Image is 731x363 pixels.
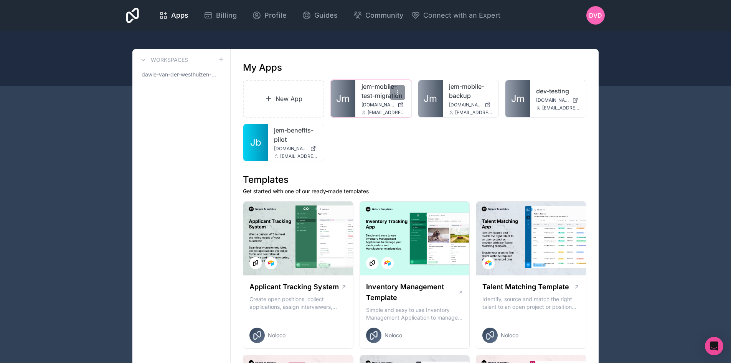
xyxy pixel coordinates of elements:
p: Simple and easy to use Inventory Management Application to manage your stock, orders and Manufact... [366,306,464,322]
button: Connect with an Expert [411,10,500,21]
div: Open Intercom Messenger [705,337,723,355]
span: Profile [264,10,287,21]
img: Airtable Logo [268,260,274,266]
span: Apps [171,10,188,21]
span: Billing [216,10,237,21]
h1: Applicant Tracking System [249,282,339,292]
span: Noloco [268,332,285,339]
a: Billing [198,7,243,24]
a: Jb [243,124,268,161]
span: dawie-van-der-westhuizen-workspace [142,71,218,78]
h1: My Apps [243,61,282,74]
a: New App [243,80,324,118]
span: Noloco [384,332,402,339]
span: [DOMAIN_NAME] [536,97,569,103]
span: [DOMAIN_NAME] [274,146,307,152]
h1: Inventory Management Template [366,282,458,303]
h1: Talent Matching Template [482,282,569,292]
a: [DOMAIN_NAME] [536,97,580,103]
a: Jm [418,80,443,117]
img: Airtable Logo [485,260,492,266]
h3: Workspaces [151,56,188,64]
a: Jm [505,80,530,117]
span: Guides [314,10,338,21]
span: Connect with an Expert [423,10,500,21]
span: [EMAIL_ADDRESS][DOMAIN_NAME] [455,109,493,116]
a: dev-testing [536,86,580,96]
span: Noloco [501,332,518,339]
a: jem-mobile-backup [449,82,493,100]
span: Dvd [589,11,602,20]
span: [EMAIL_ADDRESS][DOMAIN_NAME] [542,105,580,111]
span: Jm [511,93,525,105]
span: [DOMAIN_NAME] [361,102,394,108]
p: Get started with one of our ready-made templates [243,187,586,195]
a: Community [347,7,409,24]
a: Workspaces [139,55,188,65]
span: Jm [424,93,437,105]
span: [EMAIL_ADDRESS][DOMAIN_NAME] [368,109,405,116]
a: Profile [246,7,293,24]
h1: Templates [243,174,586,186]
span: Jm [336,93,350,105]
a: jem-mobile-test-migration [361,82,405,100]
a: [DOMAIN_NAME] [361,102,405,108]
a: dawie-van-der-westhuizen-workspace [139,68,224,81]
span: [DOMAIN_NAME] [449,102,482,108]
p: Identify, source and match the right talent to an open project or position with our Talent Matchi... [482,295,580,311]
p: Create open positions, collect applications, assign interviewers, centralise candidate feedback a... [249,295,347,311]
a: Jm [331,80,355,117]
span: Jb [250,136,261,149]
a: [DOMAIN_NAME] [449,102,493,108]
span: Community [365,10,403,21]
a: jem-benefits-pilot [274,126,318,144]
span: [EMAIL_ADDRESS][DOMAIN_NAME] [280,153,318,159]
a: [DOMAIN_NAME] [274,146,318,152]
a: Apps [153,7,195,24]
img: Airtable Logo [384,260,391,266]
a: Guides [296,7,344,24]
